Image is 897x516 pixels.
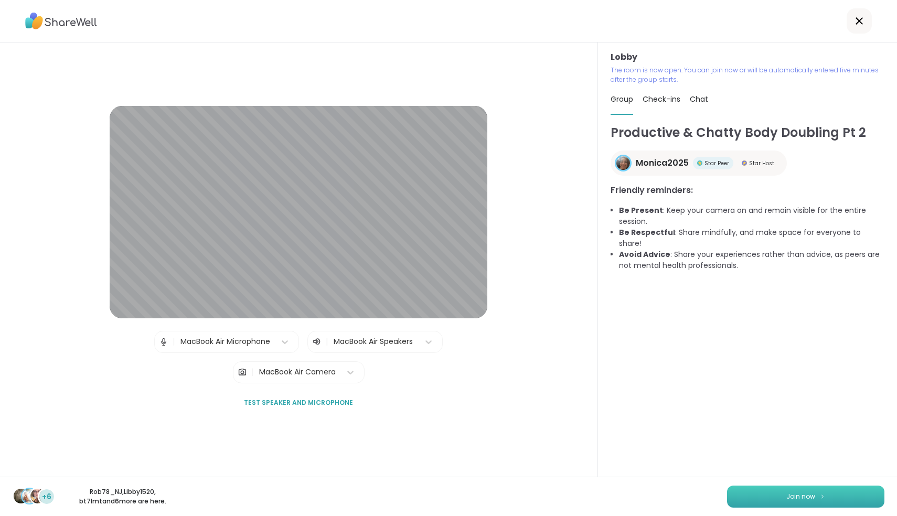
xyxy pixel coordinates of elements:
[616,156,630,170] img: Monica2025
[64,487,181,506] p: Rob78_NJ , Libby1520 , bt7lmt and 6 more are here.
[244,398,353,407] span: Test speaker and microphone
[619,227,884,249] li: : Share mindfully, and make space for everyone to share!
[643,94,680,104] span: Check-ins
[742,160,747,166] img: Star Host
[611,51,884,63] h3: Lobby
[42,491,51,502] span: +6
[611,94,633,104] span: Group
[819,493,826,499] img: ShareWell Logomark
[240,392,357,414] button: Test speaker and microphone
[30,489,45,503] img: bt7lmt
[636,157,689,169] span: Monica2025
[611,66,884,84] p: The room is now open. You can join now or will be automatically entered five minutes after the gr...
[619,249,884,271] li: : Share your experiences rather than advice, as peers are not mental health professionals.
[619,227,675,238] b: Be Respectful
[619,205,884,227] li: : Keep your camera on and remain visible for the entire session.
[22,489,37,503] img: Libby1520
[749,159,774,167] span: Star Host
[619,205,663,216] b: Be Present
[251,362,254,383] span: |
[25,9,97,33] img: ShareWell Logo
[704,159,729,167] span: Star Peer
[159,331,168,352] img: Microphone
[619,249,670,260] b: Avoid Advice
[690,94,708,104] span: Chat
[611,150,787,176] a: Monica2025Monica2025Star PeerStar PeerStar HostStar Host
[326,336,328,348] span: |
[786,492,815,501] span: Join now
[611,123,884,142] h1: Productive & Chatty Body Doubling Pt 2
[238,362,247,383] img: Camera
[259,367,336,378] div: MacBook Air Camera
[180,336,270,347] div: MacBook Air Microphone
[173,331,175,352] span: |
[14,489,28,503] img: Rob78_NJ
[611,184,884,197] h3: Friendly reminders:
[697,160,702,166] img: Star Peer
[727,486,884,508] button: Join now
